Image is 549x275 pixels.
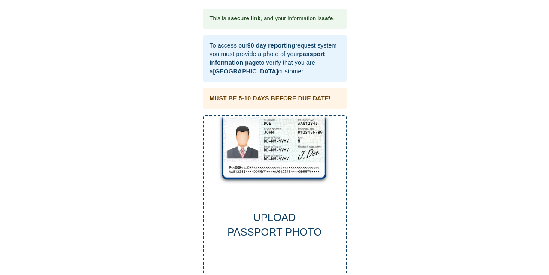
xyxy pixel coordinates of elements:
[204,210,346,240] div: UPLOAD PASSPORT PHOTO
[210,38,340,79] div: To access our request system you must provide a photo of your to verify that you are a customer.
[213,68,278,75] b: [GEOGRAPHIC_DATA]
[231,15,260,21] b: secure link
[322,15,333,21] b: safe
[210,11,335,26] div: This is a , and your information is .
[210,51,325,66] b: passport information page
[210,94,331,103] div: MUST BE 5-10 DAYS BEFORE DUE DATE!
[247,42,295,49] b: 90 day reporting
